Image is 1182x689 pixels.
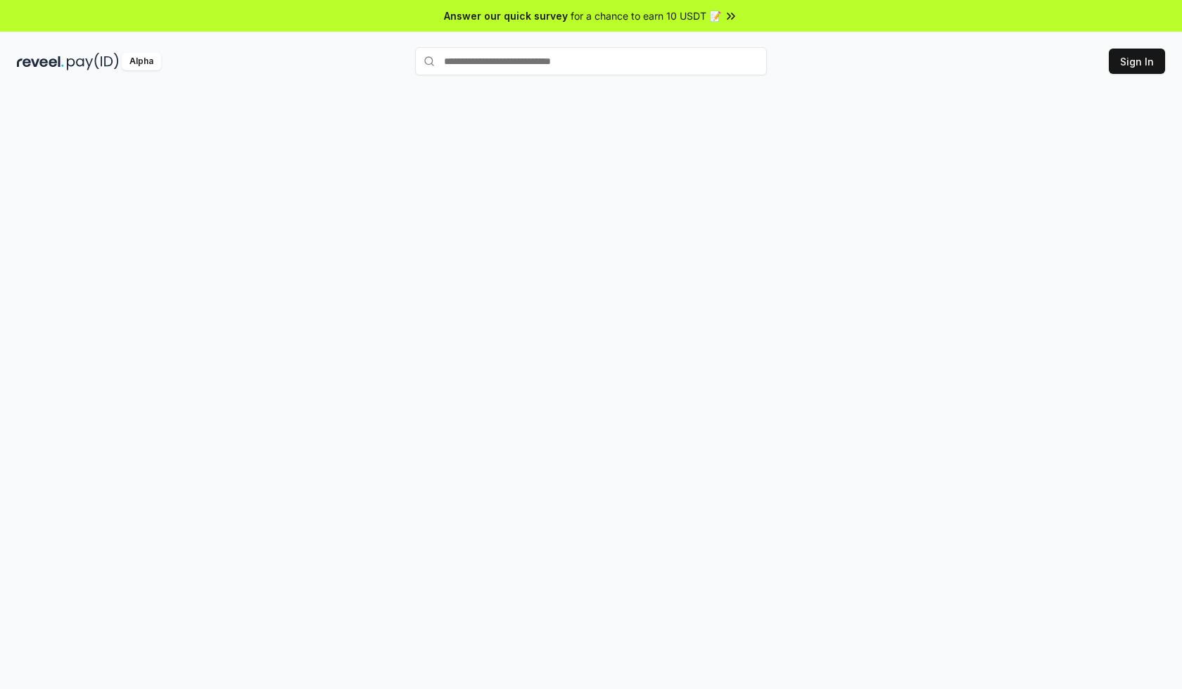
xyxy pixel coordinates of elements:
[444,8,568,23] span: Answer our quick survey
[1109,49,1165,74] button: Sign In
[67,53,119,70] img: pay_id
[571,8,721,23] span: for a chance to earn 10 USDT 📝
[122,53,161,70] div: Alpha
[17,53,64,70] img: reveel_dark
